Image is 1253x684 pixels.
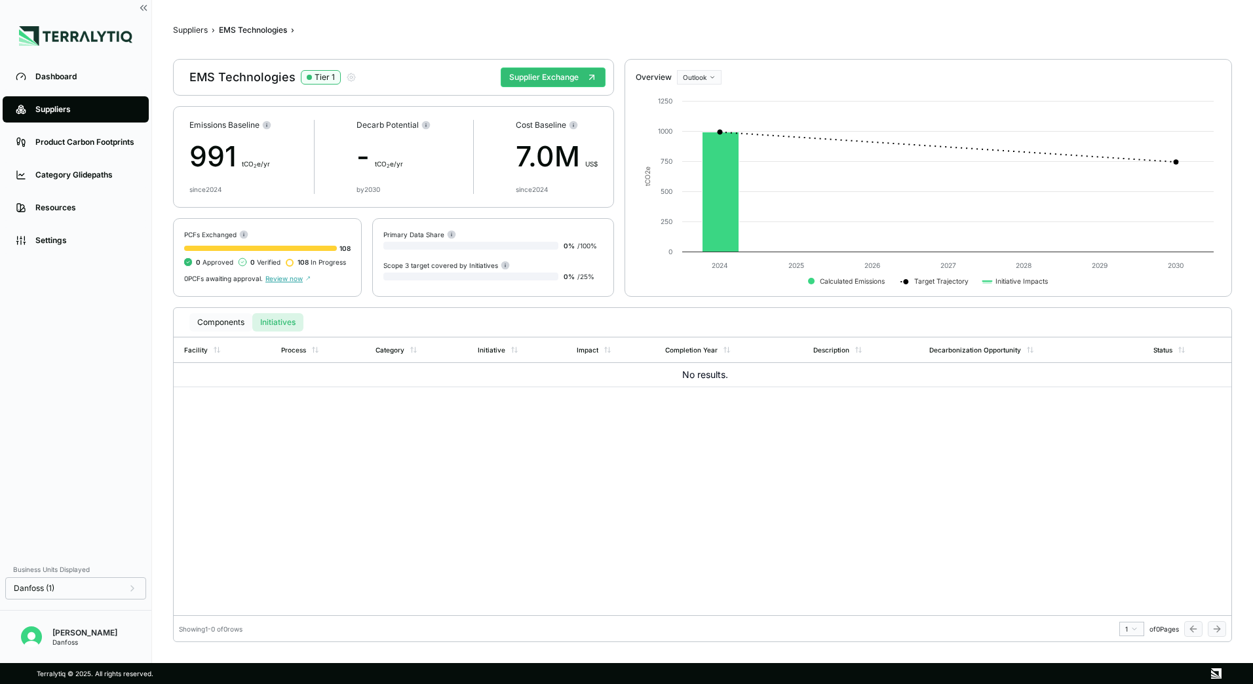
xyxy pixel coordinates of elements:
span: 0 [250,258,255,266]
text: 2027 [940,261,956,269]
text: 2028 [1016,261,1032,269]
span: Verified [250,258,280,266]
button: Open user button [16,621,47,653]
button: Suppliers [173,25,208,35]
text: 0 [668,248,672,256]
div: Suppliers [35,104,136,115]
div: Danfoss [52,638,117,646]
span: / 100 % [577,242,597,250]
span: Approved [196,258,233,266]
button: Outlook [677,70,722,85]
div: Dashboard [35,71,136,82]
div: PCFs Exchanged [184,229,351,239]
div: Initiative [478,346,505,354]
div: 991 [189,136,271,178]
div: [PERSON_NAME] [52,628,117,638]
div: Impact [577,346,598,354]
span: Danfoss (1) [14,583,54,594]
div: Primary Data Share [383,229,456,239]
span: Review now [265,275,311,282]
button: Initiatives [252,313,303,332]
div: Settings [35,235,136,246]
img: Logo [19,26,132,46]
tspan: 2 [644,170,651,174]
span: 0 % [564,273,575,280]
button: Components [189,313,252,332]
text: 250 [661,218,672,225]
sub: 2 [254,163,257,169]
div: Cost Baseline [516,120,598,130]
span: 0 % [564,242,575,250]
div: EMS Technologies [219,25,287,35]
div: EMS Technologies [189,69,357,85]
text: tCO e [644,166,651,186]
img: Victoria Odoma [21,626,42,647]
span: t CO e/yr [375,160,403,168]
div: since 2024 [189,185,222,193]
text: Calculated Emissions [820,277,885,285]
div: Showing 1 - 0 of 0 rows [179,625,242,633]
span: In Progress [298,258,346,266]
text: Target Trajectory [915,277,969,286]
button: Supplier Exchange [501,67,606,87]
span: › [291,25,294,35]
div: Tier 1 [315,72,335,83]
text: 500 [661,187,672,195]
span: t CO e/yr [242,160,270,168]
div: Product Carbon Footprints [35,137,136,147]
text: 2025 [788,261,804,269]
text: 2029 [1092,261,1108,269]
text: 1250 [658,97,672,105]
div: Description [813,346,849,354]
div: Business Units Displayed [5,561,146,577]
div: Emissions Baseline [189,120,271,130]
text: Initiative Impacts [996,277,1049,286]
div: Scope 3 target covered by Initiatives [383,260,510,270]
text: 2024 [712,261,729,269]
div: Category Glidepaths [35,170,136,180]
text: 750 [661,157,672,165]
span: 108 [339,244,351,252]
span: 0 [196,258,201,266]
div: 1 [1125,625,1138,633]
div: Resources [35,202,136,213]
div: Facility [184,346,208,354]
div: - [357,136,431,178]
text: 1000 [658,127,672,135]
sub: 2 [387,163,390,169]
div: by 2030 [357,185,380,193]
div: Process [281,346,306,354]
span: US$ [585,160,598,168]
div: Status [1153,346,1172,354]
text: 2030 [1168,261,1184,269]
button: 1 [1119,622,1144,636]
td: No results. [174,363,1231,387]
div: Completion Year [665,346,718,354]
div: Decarbonization Opportunity [929,346,1021,354]
text: 2026 [864,261,880,269]
span: 0 PCFs awaiting approval. [184,275,263,282]
div: Category [376,346,404,354]
span: 108 [298,258,309,266]
div: Decarb Potential [357,120,431,130]
div: 7.0M [516,136,598,178]
div: since 2024 [516,185,548,193]
span: of 0 Pages [1149,625,1179,633]
span: / 25 % [577,273,594,280]
span: › [212,25,215,35]
div: Overview [636,72,672,83]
